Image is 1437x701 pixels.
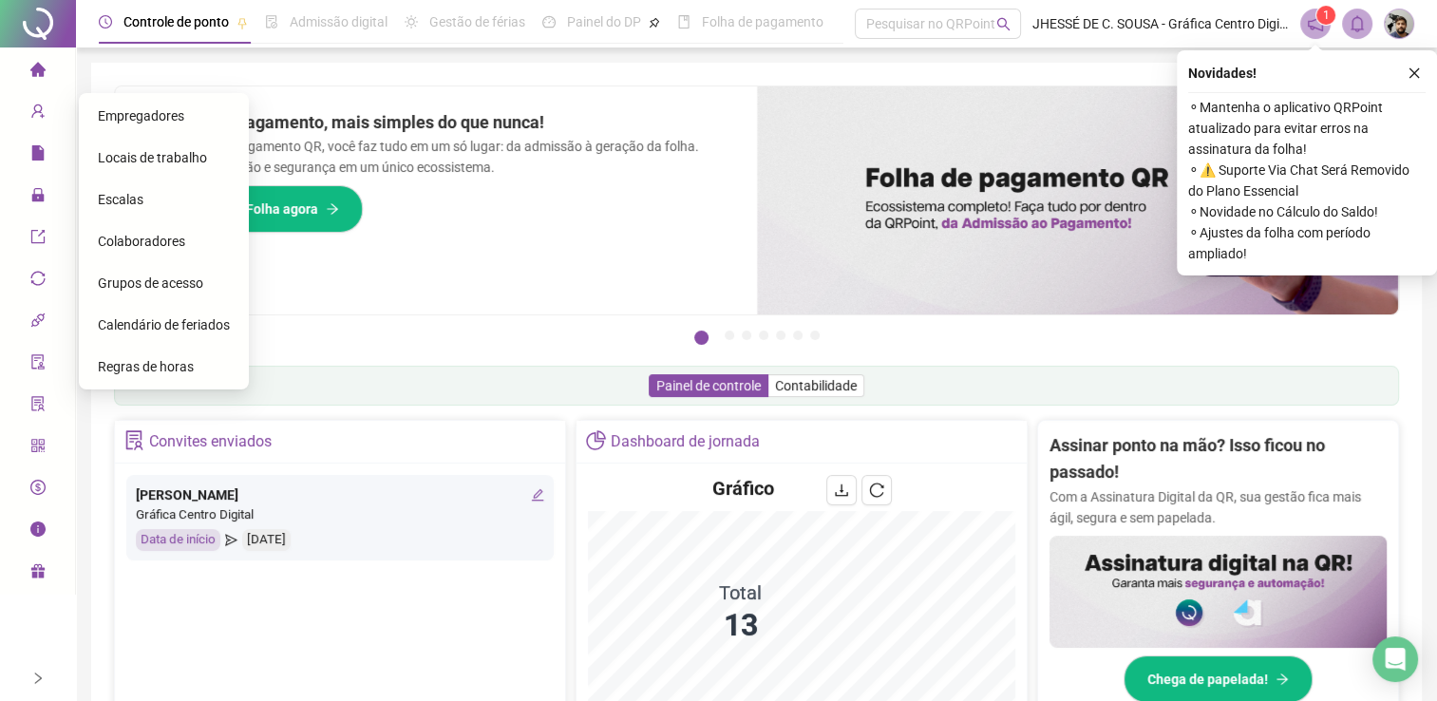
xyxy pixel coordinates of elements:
button: 2 [725,331,734,340]
span: dollar [30,471,46,509]
h4: Gráfico [712,475,774,502]
span: ⚬ Mantenha o aplicativo QRPoint atualizado para evitar erros na assinatura da folha! [1188,97,1426,160]
span: bell [1349,15,1366,32]
span: gift [30,555,46,593]
span: ⚬ Novidade no Cálculo do Saldo! [1188,201,1426,222]
h2: Sua folha de pagamento, mais simples do que nunca! [138,109,734,136]
div: Gráfica Centro Digital [136,505,544,525]
h2: Assinar ponto na mão? Isso ficou no passado! [1049,432,1387,486]
button: 5 [776,331,785,340]
span: close [1408,66,1421,80]
span: solution [30,388,46,426]
span: pushpin [236,17,248,28]
span: file-done [265,15,278,28]
span: Colaboradores [98,234,185,249]
div: Convites enviados [149,426,272,458]
span: home [30,53,46,91]
span: Controle de ponto [123,14,229,29]
sup: 1 [1316,6,1335,25]
span: Painel do DP [567,14,641,29]
div: [DATE] [242,529,291,551]
div: [PERSON_NAME] [136,484,544,505]
span: arrow-right [1276,673,1289,686]
p: Com a Assinatura Digital da QR, sua gestão fica mais ágil, segura e sem papelada. [1049,486,1387,528]
button: 1 [694,331,709,345]
span: pushpin [649,17,660,28]
button: 7 [810,331,820,340]
button: 4 [759,331,768,340]
span: Grupos de acesso [98,275,203,291]
span: Chega de papelada! [1147,669,1268,690]
span: Admissão digital [290,14,388,29]
button: 3 [742,331,751,340]
img: banner%2F8d14a306-6205-4263-8e5b-06e9a85ad873.png [757,86,1399,314]
img: banner%2F02c71560-61a6-44d4-94b9-c8ab97240462.png [1049,536,1387,648]
span: search [996,17,1011,31]
button: 6 [793,331,803,340]
div: Data de início [136,529,220,551]
span: solution [124,430,144,450]
span: export [30,220,46,258]
span: edit [531,488,544,502]
span: info-circle [30,513,46,551]
span: Locais de trabalho [98,150,207,165]
span: Empregadores [98,108,184,123]
span: ⚬ Ajustes da folha com período ampliado! [1188,222,1426,264]
span: Novidades ! [1188,63,1257,84]
img: 21298 [1385,9,1413,38]
span: Contabilidade [775,378,857,393]
span: arrow-right [326,202,339,216]
span: Gestão de férias [429,14,525,29]
span: sun [405,15,418,28]
span: ⚬ ⚠️ Suporte Via Chat Será Removido do Plano Essencial [1188,160,1426,201]
div: Dashboard de jornada [611,426,760,458]
span: Regras de horas [98,359,194,374]
p: Com a Folha de Pagamento QR, você faz tudo em um só lugar: da admissão à geração da folha. Agilid... [138,136,734,178]
span: user-add [30,95,46,133]
span: Painel de controle [656,378,761,393]
button: Conheça a QRFolha agora [138,185,363,233]
span: pie-chart [586,430,606,450]
span: dashboard [542,15,556,28]
span: 1 [1323,9,1330,22]
span: clock-circle [99,15,112,28]
span: lock [30,179,46,217]
span: file [30,137,46,175]
span: download [834,483,849,498]
span: send [225,529,237,551]
span: right [31,672,45,685]
span: reload [869,483,884,498]
div: Open Intercom Messenger [1372,636,1418,682]
span: JHESSÉ DE C. SOUSA - Gráfica Centro Digital [1032,13,1289,34]
span: Calendário de feriados [98,317,230,332]
span: audit [30,346,46,384]
span: api [30,304,46,342]
span: qrcode [30,429,46,467]
span: notification [1307,15,1324,32]
span: Escalas [98,192,143,207]
span: book [677,15,690,28]
span: Folha de pagamento [702,14,823,29]
span: sync [30,262,46,300]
